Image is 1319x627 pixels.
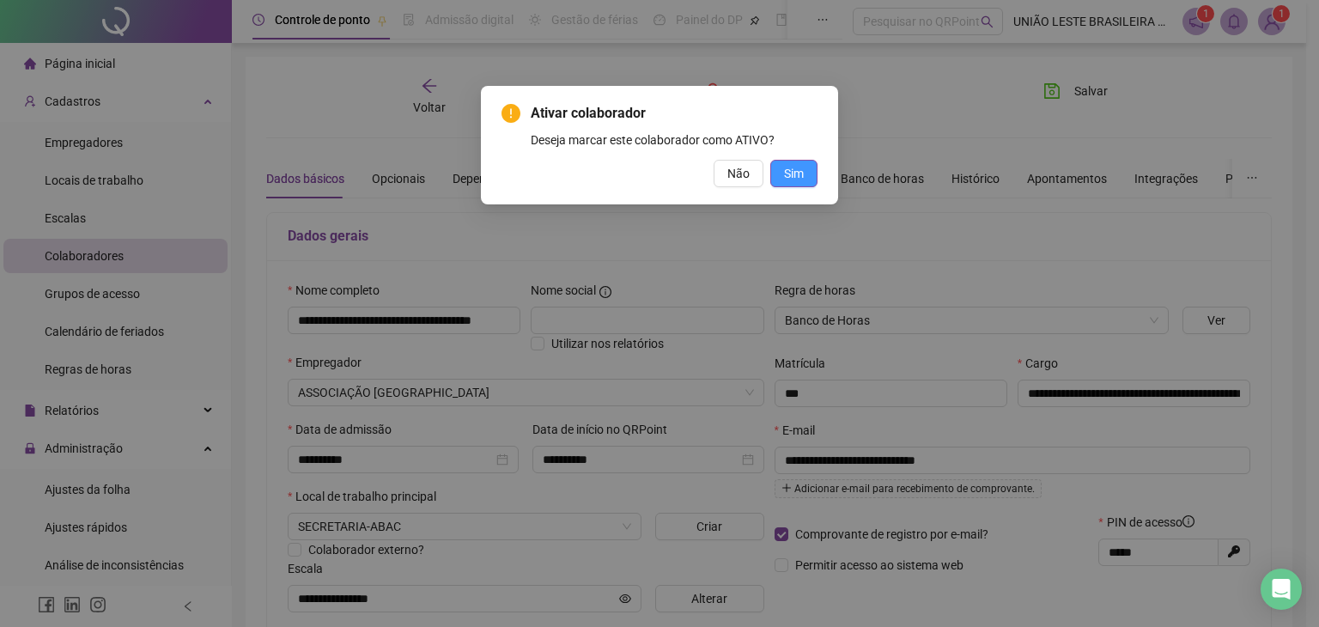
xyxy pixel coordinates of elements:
span: exclamation-circle [501,104,520,123]
div: Open Intercom Messenger [1261,569,1302,610]
span: Não [727,164,750,183]
div: Deseja marcar este colaborador como ATIVO? [531,131,818,149]
button: Não [714,160,763,187]
span: Ativar colaborador [531,103,818,124]
button: Sim [770,160,818,187]
span: Sim [784,164,804,183]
